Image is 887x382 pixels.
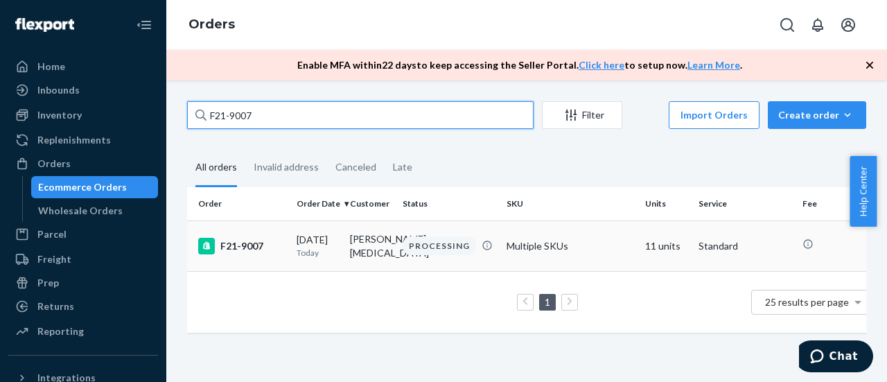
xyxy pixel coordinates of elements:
div: Freight [37,252,71,266]
div: F21-9007 [198,238,286,254]
a: Orders [188,17,235,32]
a: Freight [8,248,158,270]
div: Late [393,149,412,185]
button: Create order [768,101,866,129]
p: Standard [699,239,791,253]
a: Ecommerce Orders [31,176,159,198]
a: Click here [579,59,624,71]
div: Inbounds [37,83,80,97]
a: Inventory [8,104,158,126]
th: Fee [797,187,880,220]
a: Prep [8,272,158,294]
a: Learn More [687,59,740,71]
div: Parcel [37,227,67,241]
th: Order Date [291,187,344,220]
div: Wholesale Orders [38,204,123,218]
div: All orders [195,149,237,187]
button: Help Center [850,156,877,227]
td: [PERSON_NAME][MEDICAL_DATA] [344,220,398,271]
span: 25 results per page [765,296,849,308]
a: Page 1 is your current page [542,296,553,308]
button: Close Navigation [130,11,158,39]
div: Filter [543,108,622,122]
div: Create order [778,108,856,122]
iframe: Opens a widget where you can chat to one of our agents [799,340,873,375]
div: Ecommerce Orders [38,180,127,194]
div: Canceled [335,149,376,185]
button: Open Search Box [773,11,801,39]
td: Multiple SKUs [501,220,640,271]
div: PROCESSING [403,236,476,255]
div: Reporting [37,324,84,338]
a: Orders [8,153,158,175]
th: Status [397,187,501,220]
button: Open notifications [804,11,832,39]
div: Prep [37,276,59,290]
div: Customer [350,198,392,209]
div: Returns [37,299,74,313]
th: SKU [501,187,640,220]
div: Orders [37,157,71,171]
a: Reporting [8,320,158,342]
th: Service [693,187,797,220]
div: Replenishments [37,133,111,147]
div: Inventory [37,108,82,122]
a: Inbounds [8,79,158,101]
button: Open account menu [834,11,862,39]
button: Filter [542,101,622,129]
input: Search orders [187,101,534,129]
p: Enable MFA within 22 days to keep accessing the Seller Portal. to setup now. . [297,58,742,72]
a: Wholesale Orders [31,200,159,222]
img: Flexport logo [15,18,74,32]
button: Import Orders [669,101,759,129]
td: 11 units [640,220,693,271]
a: Replenishments [8,129,158,151]
a: Returns [8,295,158,318]
div: Invalid address [254,149,319,185]
div: [DATE] [297,233,339,259]
a: Home [8,55,158,78]
a: Parcel [8,223,158,245]
div: Home [37,60,65,73]
ol: breadcrumbs [177,5,246,45]
th: Units [640,187,693,220]
th: Order [187,187,291,220]
p: Today [297,247,339,259]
